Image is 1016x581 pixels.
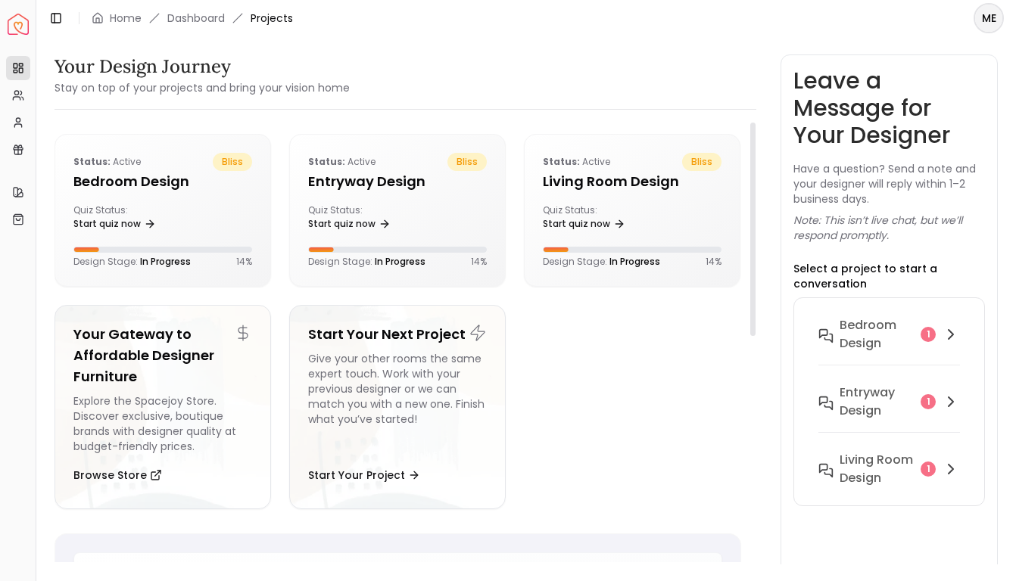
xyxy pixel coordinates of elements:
button: entryway design1 [806,377,973,445]
div: 1 [921,394,936,409]
div: Quiz Status: [543,204,626,235]
h5: Living Room design [543,171,721,192]
p: Note: This isn’t live chat, but we’ll respond promptly. [793,213,986,243]
h3: Leave a Message for Your Designer [793,67,986,149]
p: active [308,153,376,171]
p: Design Stage: [543,256,660,268]
p: 14 % [236,256,252,268]
p: Have a question? Send a note and your designer will reply within 1–2 business days. [793,161,986,207]
p: Select a project to start a conversation [793,261,986,291]
div: 1 [921,327,936,342]
span: In Progress [609,255,660,268]
a: Spacejoy [8,14,29,35]
p: 14 % [471,256,487,268]
nav: breadcrumb [92,11,293,26]
a: Start Your Next ProjectGive your other rooms the same expert touch. Work with your previous desig... [289,305,506,509]
div: 1 [921,461,936,477]
a: Start quiz now [543,213,625,235]
b: Status: [73,155,111,168]
h5: Your Gateway to Affordable Designer Furniture [73,324,252,387]
a: Your Gateway to Affordable Designer FurnitureExplore the Spacejoy Store. Discover exclusive, bout... [55,305,271,509]
a: Start quiz now [73,213,156,235]
div: Quiz Status: [73,204,157,235]
h6: Living Room design [840,451,915,487]
span: bliss [447,153,487,171]
button: ME [974,3,1004,33]
b: Status: [543,155,580,168]
span: bliss [682,153,721,171]
span: bliss [213,153,252,171]
span: ME [975,5,1002,32]
p: active [73,153,141,171]
h5: Bedroom design [73,171,252,192]
p: 14 % [706,256,721,268]
button: Start Your Project [308,460,420,490]
b: Status: [308,155,345,168]
button: Bedroom design1 [806,310,973,377]
button: Browse Store [73,460,162,490]
a: Dashboard [167,11,225,26]
p: active [543,153,610,171]
button: Living Room design1 [806,445,973,493]
span: Projects [251,11,293,26]
h5: entryway design [308,171,487,192]
div: Explore the Spacejoy Store. Discover exclusive, boutique brands with designer quality at budget-f... [73,393,252,454]
small: Stay on top of your projects and bring your vision home [55,80,350,95]
h6: Bedroom design [840,316,915,353]
h6: entryway design [840,384,915,420]
span: In Progress [375,255,425,268]
div: Quiz Status: [308,204,391,235]
a: Home [110,11,142,26]
div: Give your other rooms the same expert touch. Work with your previous designer or we can match you... [308,351,487,454]
span: In Progress [140,255,191,268]
p: Design Stage: [308,256,425,268]
h3: Your Design Journey [55,54,350,79]
p: Design Stage: [73,256,191,268]
a: Start quiz now [308,213,391,235]
img: Spacejoy Logo [8,14,29,35]
h5: Start Your Next Project [308,324,487,345]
